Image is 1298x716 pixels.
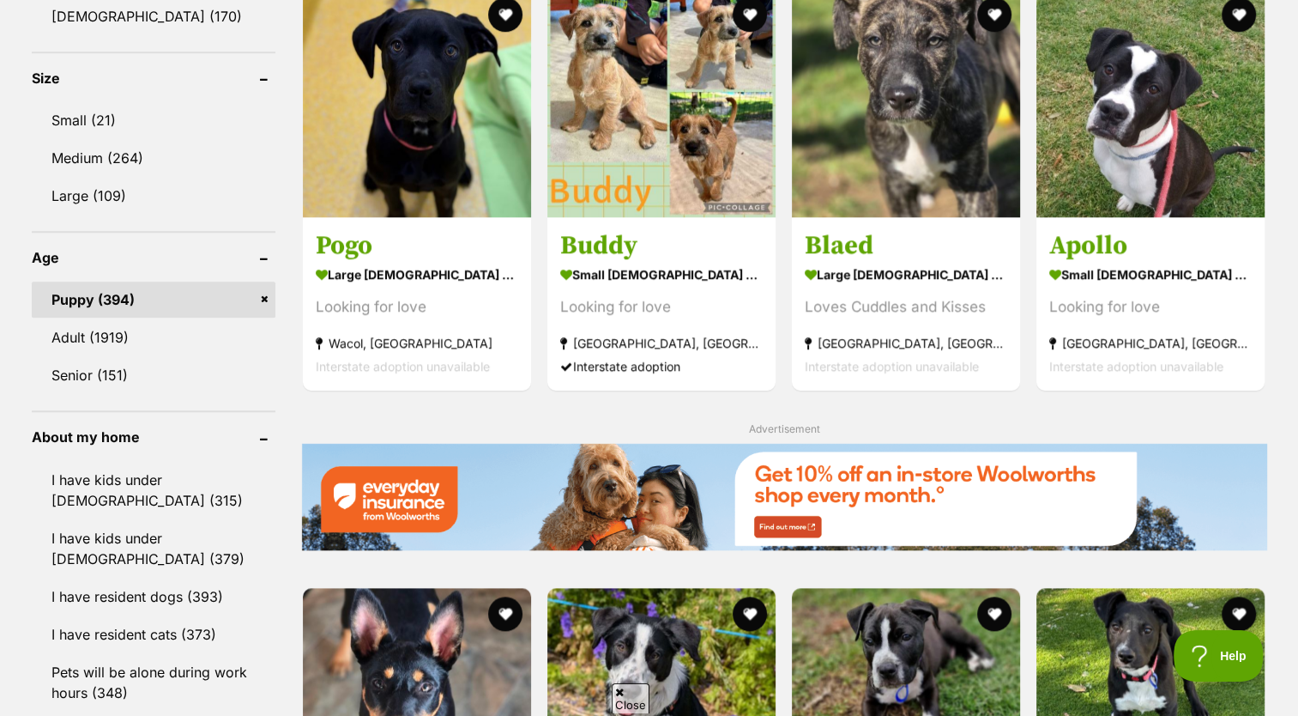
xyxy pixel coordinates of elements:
h3: Pogo [316,230,518,263]
div: Looking for love [560,296,763,319]
button: favourite [733,597,767,631]
a: Small (21) [32,102,276,138]
span: Interstate adoption unavailable [805,360,979,374]
strong: small [DEMOGRAPHIC_DATA] Dog [560,263,763,288]
div: Interstate adoption [560,355,763,379]
div: Looking for love [1049,296,1252,319]
a: Medium (264) [32,140,276,176]
strong: small [DEMOGRAPHIC_DATA] Dog [1049,263,1252,288]
div: Loves Cuddles and Kisses [805,296,1007,319]
div: Looking for love [316,296,518,319]
strong: Wacol, [GEOGRAPHIC_DATA] [316,332,518,355]
a: I have kids under [DEMOGRAPHIC_DATA] (315) [32,462,276,519]
strong: [GEOGRAPHIC_DATA], [GEOGRAPHIC_DATA] [805,332,1007,355]
button: favourite [977,597,1011,631]
header: Size [32,70,276,86]
a: I have resident cats (373) [32,616,276,652]
a: I have resident dogs (393) [32,579,276,615]
header: Age [32,250,276,265]
h3: Apollo [1049,230,1252,263]
a: Buddy small [DEMOGRAPHIC_DATA] Dog Looking for love [GEOGRAPHIC_DATA], [GEOGRAPHIC_DATA] Intersta... [547,217,776,391]
a: Blaed large [DEMOGRAPHIC_DATA] Dog Loves Cuddles and Kisses [GEOGRAPHIC_DATA], [GEOGRAPHIC_DATA] ... [792,217,1020,391]
span: Advertisement [748,422,819,435]
span: Close [612,683,649,713]
a: I have kids under [DEMOGRAPHIC_DATA] (379) [32,520,276,577]
span: Interstate adoption unavailable [316,360,490,374]
button: favourite [1223,597,1257,631]
a: Pogo large [DEMOGRAPHIC_DATA] Dog Looking for love Wacol, [GEOGRAPHIC_DATA] Interstate adoption u... [303,217,531,391]
h3: Buddy [560,230,763,263]
a: Pets will be alone during work hours (348) [32,654,276,711]
a: Large (109) [32,178,276,214]
strong: large [DEMOGRAPHIC_DATA] Dog [805,263,1007,288]
strong: [GEOGRAPHIC_DATA], [GEOGRAPHIC_DATA] [1049,332,1252,355]
img: Everyday Insurance promotional banner [301,443,1266,550]
span: Interstate adoption unavailable [1049,360,1223,374]
a: Puppy (394) [32,282,276,318]
a: Apollo small [DEMOGRAPHIC_DATA] Dog Looking for love [GEOGRAPHIC_DATA], [GEOGRAPHIC_DATA] Interst... [1036,217,1265,391]
strong: [GEOGRAPHIC_DATA], [GEOGRAPHIC_DATA] [560,332,763,355]
header: About my home [32,429,276,445]
a: Adult (1919) [32,319,276,355]
a: Senior (151) [32,357,276,393]
strong: large [DEMOGRAPHIC_DATA] Dog [316,263,518,288]
iframe: Help Scout Beacon - Open [1174,630,1264,682]
a: Everyday Insurance promotional banner [301,443,1266,554]
h3: Blaed [805,230,1007,263]
button: favourite [488,597,522,631]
